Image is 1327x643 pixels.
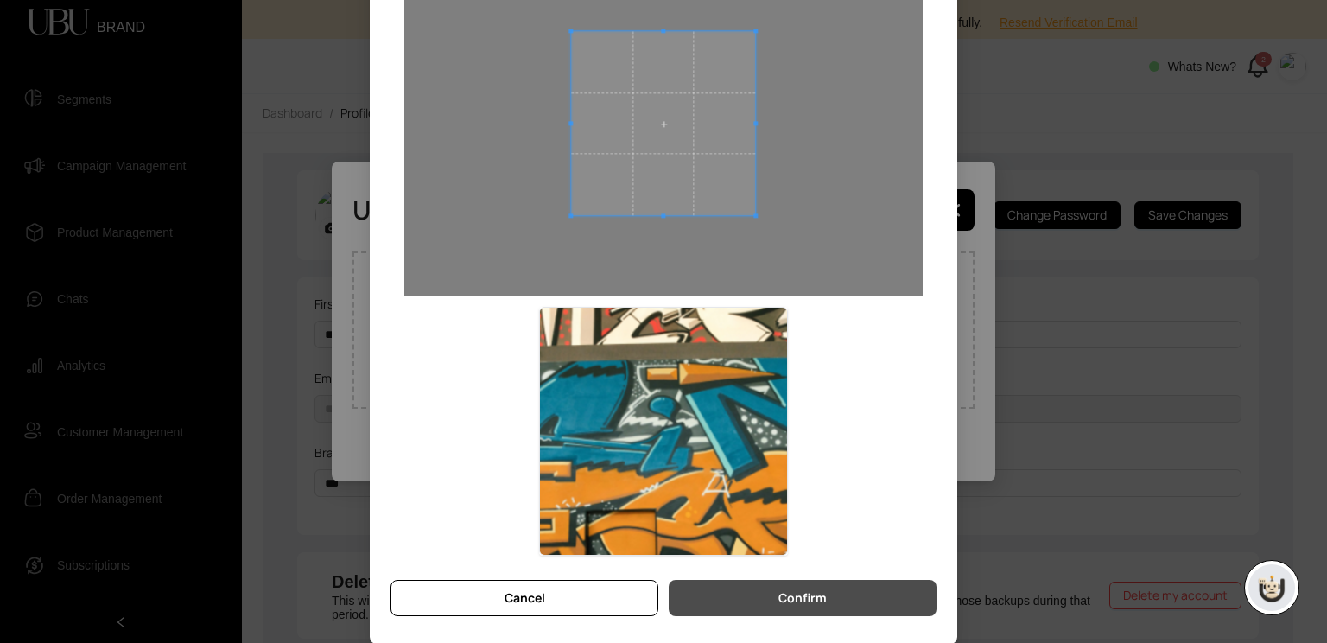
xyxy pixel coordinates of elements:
[390,580,658,616] button: Cancel
[1254,570,1289,605] img: chatboticon-C4A3G2IU.png
[669,580,937,616] button: Confirm
[539,307,788,556] img: Preview
[778,589,827,608] span: Confirm
[505,589,545,608] span: Cancel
